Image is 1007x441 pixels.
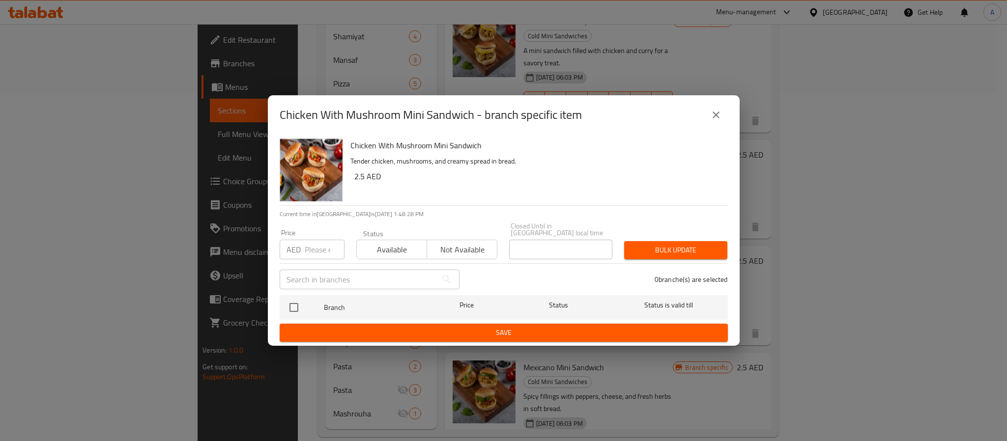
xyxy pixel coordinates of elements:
[288,327,720,339] span: Save
[305,240,345,259] input: Please enter price
[280,107,582,123] h2: Chicken With Mushroom Mini Sandwich - branch specific item
[287,244,301,255] p: AED
[507,299,609,311] span: Status
[324,302,426,314] span: Branch
[280,324,728,342] button: Save
[350,155,720,167] p: Tender chicken, mushrooms, and creamy spread in bread.
[434,299,499,311] span: Price
[350,138,720,152] h6: Chicken With Mushroom Mini Sandwich
[354,169,720,183] h6: 2.5 AED
[356,240,427,259] button: Available
[280,210,728,219] p: Current time in [GEOGRAPHIC_DATA] is [DATE] 1:48:28 PM
[280,138,343,201] img: Chicken With Mushroom Mini Sandwich
[624,241,727,259] button: Bulk update
[704,103,728,127] button: close
[632,244,719,256] span: Bulk update
[280,270,437,289] input: Search in branches
[617,299,719,311] span: Status is valid till
[431,243,493,257] span: Not available
[361,243,423,257] span: Available
[427,240,497,259] button: Not available
[655,275,728,284] p: 0 branche(s) are selected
